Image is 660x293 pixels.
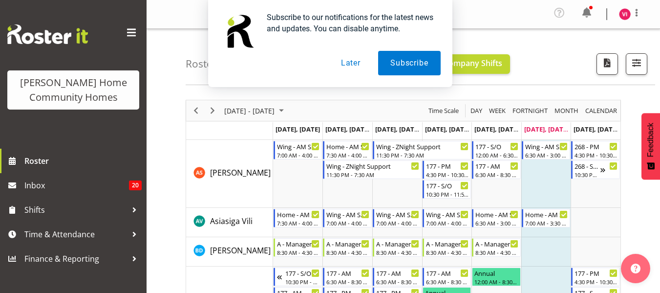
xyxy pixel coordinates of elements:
div: 7:30 AM - 4:00 PM [326,151,369,159]
div: Barbara Dunlop"s event - A - Manager Begin From Tuesday, September 2, 2025 at 8:30:00 AM GMT+12:0... [323,238,372,257]
div: 177 - AM [326,268,369,278]
div: Arshdeep Singh"s event - Home - AM Support 3 Begin From Tuesday, September 2, 2025 at 7:30:00 AM ... [323,141,372,159]
div: Asiasiga Vili"s event - Wing - AM Support 2 Begin From Tuesday, September 2, 2025 at 7:00:00 AM G... [323,209,372,227]
div: Next [204,100,221,121]
button: Feedback - Show survey [641,113,660,180]
div: Arshdeep Singh"s event - 177 - AM Begin From Friday, September 5, 2025 at 6:30:00 AM GMT+12:00 En... [472,160,521,179]
button: Previous [190,105,203,117]
img: help-xxl-2.png [631,264,640,273]
button: Timeline Month [553,105,580,117]
span: [DATE], [DATE] [325,125,370,134]
td: Arshdeep Singh resource [186,140,273,208]
span: Finance & Reporting [24,251,127,266]
div: Home - AM Support 1 [525,209,568,219]
div: 7:00 AM - 3:30 PM [525,219,568,227]
div: 11:30 PM - 7:30 AM [376,151,468,159]
span: Time Scale [427,105,460,117]
div: Arshdeep Singh"s event - 177 - PM Begin From Thursday, September 4, 2025 at 4:30:00 PM GMT+12:00 ... [423,160,471,179]
div: Arshdeep Singh"s event - Wing - ZNight Support Begin From Wednesday, September 3, 2025 at 11:30:0... [373,141,471,159]
div: 10:30 PM - 6:30 AM [285,278,320,286]
div: 4:30 PM - 10:30 PM [575,151,617,159]
div: Arshdeep Singh"s event - 268 - PM Begin From Sunday, September 7, 2025 at 4:30:00 PM GMT+12:00 En... [571,141,620,159]
div: Asiasiga Vili"s event - Wing - AM Support 2 Begin From Wednesday, September 3, 2025 at 7:00:00 AM... [373,209,422,227]
div: 268 - S/O [575,161,600,171]
div: Arshdeep Singh"s event - Wing - AM Support 2 Begin From Monday, September 1, 2025 at 7:00:00 AM G... [274,141,322,159]
div: Arshdeep Singh"s event - 177 - S/O Begin From Thursday, September 4, 2025 at 10:30:00 PM GMT+12:0... [423,180,471,199]
button: September 01 - 07, 2025 [223,105,288,117]
div: 177 - S/O [475,141,518,151]
div: Asiasiga Vili"s event - Home - AM Support 2 Begin From Friday, September 5, 2025 at 6:30:00 AM GM... [472,209,521,227]
button: Fortnight [511,105,550,117]
div: Barbara Dunlop"s event - A - Manager Begin From Thursday, September 4, 2025 at 8:30:00 AM GMT+12:... [423,238,471,257]
span: [DATE], [DATE] [276,125,320,134]
td: Asiasiga Vili resource [186,208,273,237]
div: 6:30 AM - 8:30 AM [376,278,419,286]
span: Inbox [24,178,129,193]
div: 6:30 AM - 8:30 AM [475,171,518,179]
div: Previous [188,100,204,121]
span: Asiasiga Vili [210,216,253,226]
div: 7:00 AM - 4:00 PM [326,219,369,227]
div: Billie Sothern"s event - 177 - AM Begin From Tuesday, September 2, 2025 at 6:30:00 AM GMT+12:00 E... [323,268,372,286]
div: Billie Sothern"s event - 177 - AM Begin From Wednesday, September 3, 2025 at 6:30:00 AM GMT+12:00... [373,268,422,286]
div: Arshdeep Singh"s event - 268 - S/O Begin From Sunday, September 7, 2025 at 10:30:00 PM GMT+12:00 ... [571,160,620,179]
div: Billie Sothern"s event - 177 - S/O Begin From Sunday, August 31, 2025 at 10:30:00 PM GMT+12:00 En... [274,268,322,286]
div: Wing - ZNight Support [326,161,419,171]
div: 12:00 AM - 8:30 AM [474,278,518,286]
span: calendar [584,105,618,117]
div: 177 - AM [475,161,518,171]
div: [PERSON_NAME] Home Community Homes [17,75,129,105]
div: Billie Sothern"s event - 177 - AM Begin From Thursday, September 4, 2025 at 6:30:00 AM GMT+12:00 ... [423,268,471,286]
div: A - Manager [376,239,419,248]
a: [PERSON_NAME] [210,167,271,179]
a: Asiasiga Vili [210,215,253,227]
div: 268 - PM [575,141,617,151]
span: [DATE], [DATE] [375,125,420,134]
button: Timeline Week [488,105,508,117]
span: Shifts [24,203,127,217]
div: A - Manager [475,239,518,248]
span: Roster [24,154,142,168]
button: Time Scale [427,105,461,117]
div: 177 - PM [426,161,469,171]
span: Fortnight [511,105,549,117]
div: Barbara Dunlop"s event - A - Manager Begin From Friday, September 5, 2025 at 8:30:00 AM GMT+12:00... [472,238,521,257]
div: 8:30 AM - 4:30 PM [277,248,320,256]
div: Home - AM Support 2 [475,209,518,219]
div: 12:00 AM - 6:30 AM [475,151,518,159]
div: Asiasiga Vili"s event - Home - AM Support 3 Begin From Monday, September 1, 2025 at 7:30:00 AM GM... [274,209,322,227]
div: 7:00 AM - 4:00 PM [426,219,469,227]
div: Arshdeep Singh"s event - Wing - ZNight Support Begin From Tuesday, September 2, 2025 at 11:30:00 ... [323,160,421,179]
div: Barbara Dunlop"s event - A - Manager Begin From Wednesday, September 3, 2025 at 8:30:00 AM GMT+12... [373,238,422,257]
button: Timeline Day [469,105,484,117]
button: Month [584,105,619,117]
span: Month [554,105,579,117]
div: Billie Sothern"s event - Annual Begin From Friday, September 5, 2025 at 12:00:00 AM GMT+12:00 End... [472,268,521,286]
button: Subscribe [378,51,440,75]
div: Home - AM Support 3 [326,141,369,151]
div: 4:30 PM - 10:30 PM [426,171,469,179]
div: 11:30 PM - 7:30 AM [326,171,419,179]
div: 6:30 AM - 8:30 AM [326,278,369,286]
div: 177 - S/O [285,268,320,278]
div: Wing - AM Support 2 [426,209,469,219]
div: 8:30 AM - 4:30 PM [426,248,469,256]
div: Wing - AM Support 2 [277,141,320,151]
div: 7:00 AM - 4:00 PM [277,151,320,159]
span: Day [469,105,483,117]
div: 10:30 PM - 6:30 AM [575,171,600,179]
div: Home - AM Support 3 [277,209,320,219]
td: Barbara Dunlop resource [186,237,273,267]
span: Feedback [646,123,655,157]
div: 177 - AM [376,268,419,278]
div: A - Manager [277,239,320,248]
span: 20 [129,180,142,190]
div: 7:30 AM - 4:00 PM [277,219,320,227]
div: Wing - AM Support 2 [326,209,369,219]
div: Asiasiga Vili"s event - Home - AM Support 1 Begin From Saturday, September 6, 2025 at 7:00:00 AM ... [522,209,571,227]
span: [DATE], [DATE] [474,125,519,134]
span: [DATE] - [DATE] [223,105,276,117]
span: Week [488,105,507,117]
div: 177 - PM [575,268,617,278]
div: 8:30 AM - 4:30 PM [326,248,369,256]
